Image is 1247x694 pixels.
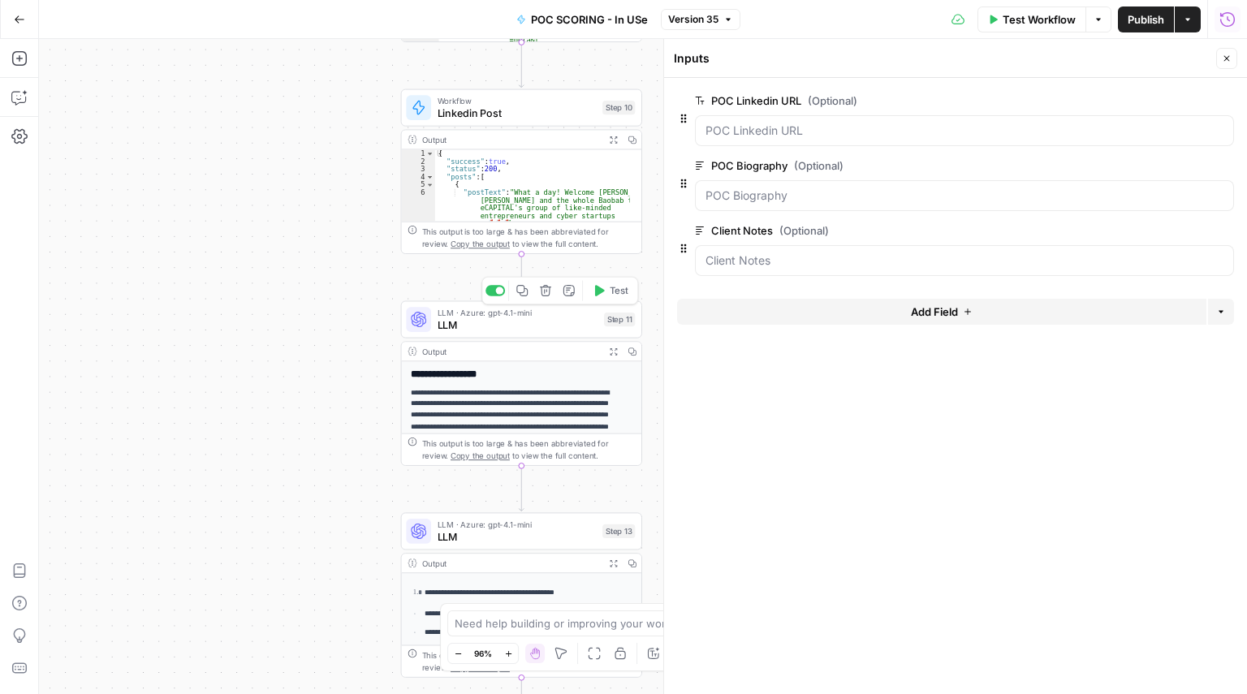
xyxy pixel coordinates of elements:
[911,304,958,320] span: Add Field
[586,281,634,301] button: Test
[401,89,642,254] div: WorkflowLinkedin PostStep 10Output{ "success":true, "status":200, "posts":[ { "postText":"What a ...
[705,123,1223,139] input: POC Linkedin URL
[425,149,434,157] span: Toggle code folding, rows 1 through 32
[1128,11,1164,28] span: Publish
[808,93,857,109] span: (Optional)
[451,451,510,461] span: Copy the output
[438,518,597,530] span: LLM · Azure: gpt-4.1-mini
[661,9,740,30] button: Version 35
[674,50,1211,67] div: Inputs
[422,345,600,357] div: Output
[677,299,1206,325] button: Add Field
[705,252,1223,269] input: Client Notes
[602,524,635,538] div: Step 13
[668,12,718,27] span: Version 35
[519,466,524,511] g: Edge from step_11 to step_13
[531,11,648,28] span: POC SCORING - In USe
[695,222,1142,239] label: Client Notes
[422,557,600,569] div: Output
[474,647,492,660] span: 96%
[507,6,658,32] button: POC SCORING - In USe
[425,173,434,181] span: Toggle code folding, rows 4 through 31
[779,222,829,239] span: (Optional)
[705,188,1223,204] input: POC Biography
[438,94,597,106] span: Workflow
[451,663,510,673] span: Copy the output
[402,166,435,174] div: 3
[610,283,628,297] span: Test
[977,6,1085,32] button: Test Workflow
[402,188,435,227] div: 6
[519,42,524,88] g: Edge from step_1 to step_10
[604,313,635,326] div: Step 11
[422,437,636,462] div: This output is too large & has been abbreviated for review. to view the full content.
[794,157,844,174] span: (Optional)
[422,225,636,250] div: This output is too large & has been abbreviated for review. to view the full content.
[425,181,434,189] span: Toggle code folding, rows 5 through 30
[1003,11,1076,28] span: Test Workflow
[695,157,1142,174] label: POC Biography
[402,149,435,157] div: 1
[402,157,435,166] div: 2
[1118,6,1174,32] button: Publish
[451,239,510,249] span: Copy the output
[422,649,636,674] div: This output is too large & has been abbreviated for review. to view the full content.
[402,173,435,181] div: 4
[438,529,597,545] span: LLM
[402,181,435,189] div: 5
[438,106,597,121] span: Linkedin Post
[602,101,635,114] div: Step 10
[438,317,598,333] span: LLM
[422,133,600,145] div: Output
[695,93,1142,109] label: POC Linkedin URL
[438,306,598,318] span: LLM · Azure: gpt-4.1-mini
